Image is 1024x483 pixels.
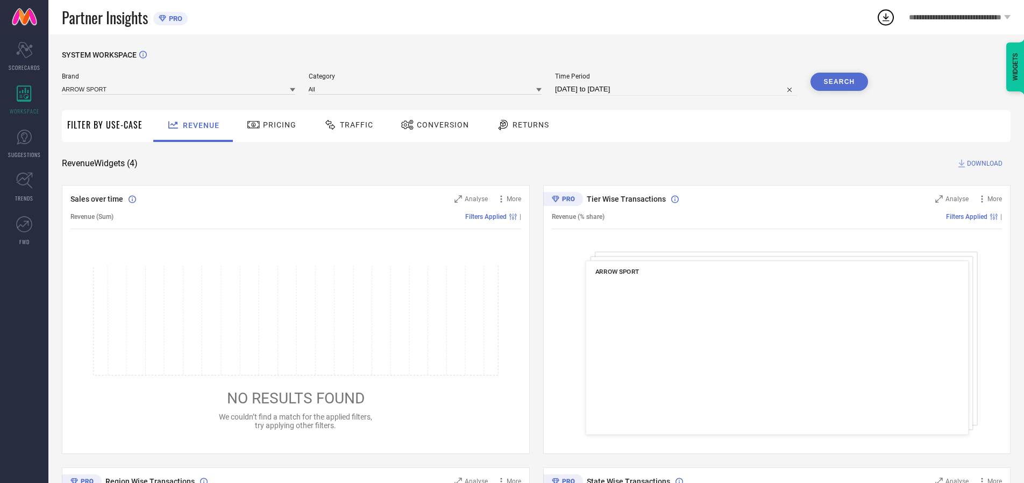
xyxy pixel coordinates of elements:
span: SUGGESTIONS [8,151,41,159]
span: Filters Applied [946,213,987,221]
span: ARROW SPORT [595,268,639,275]
div: Premium [543,192,583,208]
span: Time Period [555,73,797,80]
span: PRO [166,15,182,23]
span: Analyse [945,195,969,203]
span: Sales over time [70,195,123,203]
span: Filter By Use-Case [67,118,143,131]
span: Returns [513,120,549,129]
span: Filters Applied [465,213,507,221]
span: Tier Wise Transactions [587,195,666,203]
span: SYSTEM WORKSPACE [62,51,137,59]
span: NO RESULTS FOUND [227,389,365,407]
span: Revenue [183,121,219,130]
span: More [507,195,521,203]
svg: Zoom [454,195,462,203]
button: Search [810,73,869,91]
input: Select time period [555,83,797,96]
svg: Zoom [935,195,943,203]
span: WORKSPACE [10,107,39,115]
span: TRENDS [15,194,33,202]
span: Partner Insights [62,6,148,29]
div: Open download list [876,8,895,27]
span: | [1000,213,1002,221]
span: We couldn’t find a match for the applied filters, try applying other filters. [219,413,372,430]
span: Category [309,73,542,80]
span: Revenue Widgets ( 4 ) [62,158,138,169]
span: FWD [19,238,30,246]
span: Revenue (% share) [552,213,605,221]
span: Pricing [263,120,296,129]
span: SCORECARDS [9,63,40,72]
span: DOWNLOAD [967,158,1002,169]
span: Conversion [417,120,469,129]
span: More [987,195,1002,203]
span: Brand [62,73,295,80]
span: | [520,213,521,221]
span: Traffic [340,120,373,129]
span: Analyse [465,195,488,203]
span: Revenue (Sum) [70,213,113,221]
